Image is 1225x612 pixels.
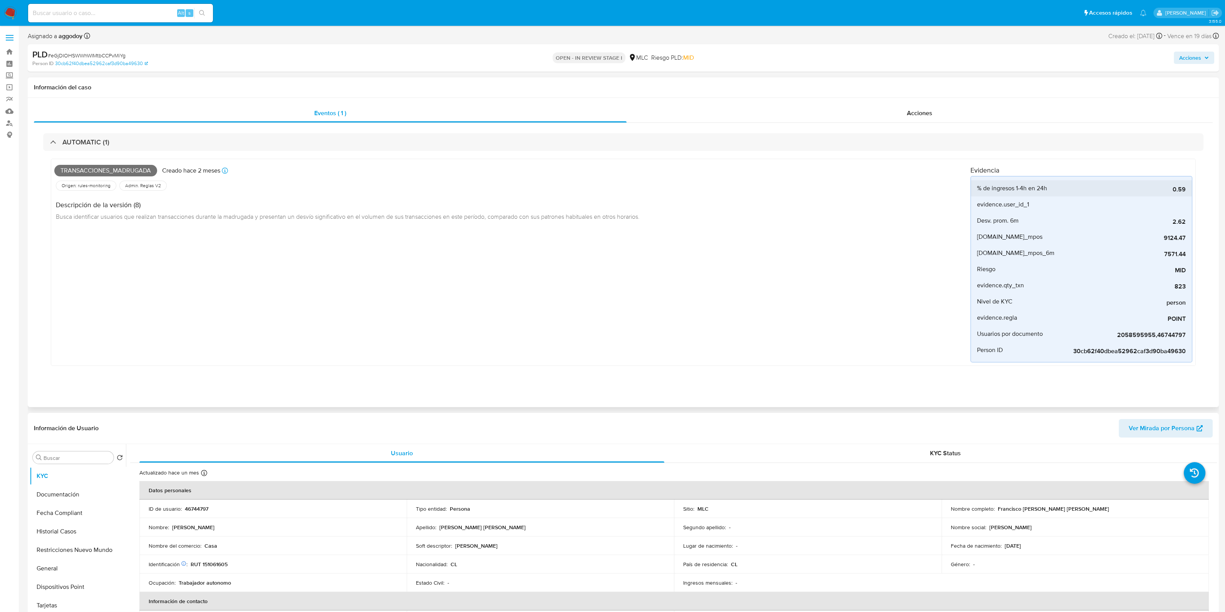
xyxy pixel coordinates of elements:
[731,561,737,568] p: CL
[1070,315,1186,323] span: POINT
[30,485,126,504] button: Documentación
[1140,10,1146,16] a: Notificaciones
[416,524,436,531] p: Apellido :
[697,505,709,512] p: MLC
[172,524,215,531] p: [PERSON_NAME]
[1070,218,1186,226] span: 2.62
[977,330,1043,338] span: Usuarios por documento
[989,524,1032,531] p: [PERSON_NAME]
[149,579,176,586] p: Ocupación :
[57,32,82,40] b: aggodoy
[683,524,726,531] p: Segundo apellido :
[30,467,126,485] button: KYC
[1070,234,1186,242] span: 9124.47
[162,166,220,175] p: Creado hace 2 meses
[30,504,126,522] button: Fecha Compliant
[1211,9,1219,17] a: Salir
[191,561,228,568] p: RUT 151061605
[1005,542,1021,549] p: [DATE]
[930,449,961,458] span: KYC Status
[977,314,1017,322] span: evidence.regla
[970,166,1192,174] h4: Evidencia
[1174,52,1214,64] button: Acciones
[48,52,126,59] span: # eGjDIOHSWWhWIMtbCCPvMiYg
[977,233,1042,241] span: [DOMAIN_NAME]_mpos
[977,249,1054,257] span: [DOMAIN_NAME]_mpos_6m
[416,542,452,549] p: Soft descriptor :
[139,469,199,476] p: Actualizado hace un mes
[977,265,995,273] span: Riesgo
[416,561,447,568] p: Nacionalidad :
[62,138,109,146] h3: AUTOMATIC (1)
[977,184,1047,192] span: % de ingresos 1-4h en 24h
[998,505,1109,512] p: Francisco [PERSON_NAME] [PERSON_NAME]
[204,542,217,549] p: Casa
[683,505,694,512] p: Sitio :
[314,109,346,117] span: Eventos ( 1 )
[61,183,111,189] span: Origen: rules-monitoring
[1070,299,1186,307] span: person
[951,524,986,531] p: Nombre social :
[36,454,42,461] button: Buscar
[736,579,737,586] p: -
[44,454,111,461] input: Buscar
[43,133,1203,151] div: AUTOMATIC (1)
[951,542,1002,549] p: Fecha de nacimiento :
[55,60,148,67] a: 30cb62f40dbea52962caf3d90ba49630
[32,60,54,67] b: Person ID
[1070,267,1186,274] span: MID
[977,217,1019,225] span: Desv. prom. 6m
[188,9,191,17] span: s
[447,579,449,586] p: -
[1070,250,1186,258] span: 7571.44
[1179,52,1201,64] span: Acciones
[1119,419,1213,438] button: Ver Mirada por Persona
[977,346,1003,354] span: Person ID
[1070,186,1186,193] span: 0.59
[1070,331,1186,339] span: 2058595955,46744797
[1165,9,1208,17] p: camilafernanda.paredessaldano@mercadolibre.cl
[32,48,48,60] b: PLD
[30,559,126,578] button: General
[34,84,1213,91] h1: Información del caso
[1164,31,1166,41] span: -
[194,8,210,18] button: search-icon
[628,54,648,62] div: MLC
[149,505,182,512] p: ID de usuario :
[185,505,208,512] p: 46744797
[1108,31,1162,41] div: Creado el: [DATE]
[450,505,470,512] p: Persona
[149,561,188,568] p: Identificación :
[977,298,1012,305] span: Nivel de KYC
[951,561,970,568] p: Género :
[56,201,640,209] h4: Descripción de la versión (8)
[179,579,231,586] p: Trabajador autonomo
[729,524,731,531] p: -
[973,561,975,568] p: -
[1089,9,1132,17] span: Accesos rápidos
[1070,283,1186,290] span: 823
[736,542,737,549] p: -
[1129,419,1195,438] span: Ver Mirada por Persona
[28,32,82,40] span: Asignado a
[683,579,732,586] p: Ingresos mensuales :
[1167,32,1212,40] span: Vence en 19 días
[683,542,733,549] p: Lugar de nacimiento :
[1070,347,1186,355] span: 30cb62f40dbea52962caf3d90ba49630
[977,201,1029,208] span: evidence.user_id_1
[907,109,932,117] span: Acciones
[439,524,526,531] p: [PERSON_NAME] [PERSON_NAME]
[139,481,1209,500] th: Datos personales
[391,449,413,458] span: Usuario
[28,8,213,18] input: Buscar usuario o caso...
[451,561,457,568] p: CL
[149,524,169,531] p: Nombre :
[178,9,184,17] span: Alt
[34,424,99,432] h1: Información de Usuario
[139,592,1209,610] th: Información de contacto
[56,212,640,221] span: Busca identificar usuarios que realizan transacciones durante la madrugada y presentan un desvío ...
[553,52,625,63] p: OPEN - IN REVIEW STAGE I
[683,53,694,62] span: MID
[54,165,157,176] span: Transacciones_madrugada
[977,282,1024,289] span: evidence.qty_txn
